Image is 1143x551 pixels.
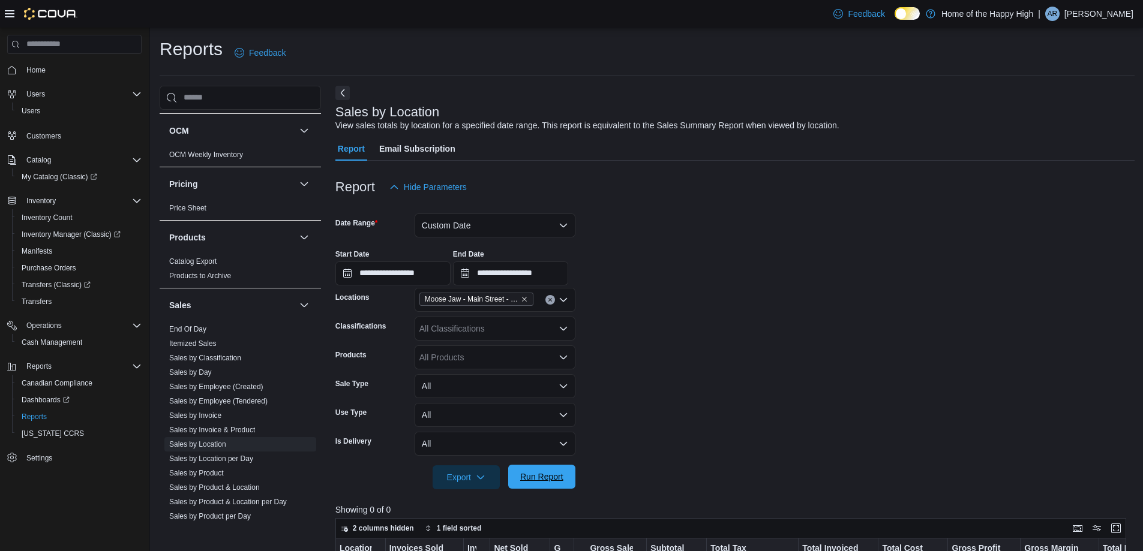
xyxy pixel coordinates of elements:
[22,230,121,239] span: Inventory Manager (Classic)
[169,497,287,507] span: Sales by Product & Location per Day
[22,62,142,77] span: Home
[169,299,295,311] button: Sales
[521,296,528,303] button: Remove Moose Jaw - Main Street - Fire & Flower from selection in this group
[12,425,146,442] button: [US_STATE] CCRS
[160,254,321,288] div: Products
[335,504,1135,516] p: Showing 0 of 0
[17,210,142,225] span: Inventory Count
[17,261,81,275] a: Purchase Orders
[335,321,386,331] label: Classifications
[2,358,146,375] button: Reports
[17,335,142,350] span: Cash Management
[26,196,56,206] span: Inventory
[425,293,518,305] span: Moose Jaw - Main Street - Fire & Flower
[22,280,91,290] span: Transfers (Classic)
[169,411,221,420] a: Sales by Invoice
[453,261,568,285] input: Press the down key to open a popover containing a calendar.
[22,412,47,421] span: Reports
[22,213,73,222] span: Inventory Count
[169,299,191,311] h3: Sales
[335,350,367,360] label: Products
[22,318,67,333] button: Operations
[17,426,142,441] span: Washington CCRS
[1048,7,1058,21] span: AR
[1109,521,1123,535] button: Enter fullscreen
[559,353,568,362] button: Open list of options
[17,294,56,309] a: Transfers
[12,243,146,260] button: Manifests
[12,226,146,243] a: Inventory Manager (Classic)
[169,411,221,420] span: Sales by Invoice
[12,103,146,119] button: Users
[230,41,290,65] a: Feedback
[26,131,61,141] span: Customers
[385,175,472,199] button: Hide Parameters
[1070,521,1085,535] button: Keyboard shortcuts
[829,2,889,26] a: Feedback
[26,362,52,371] span: Reports
[169,231,295,243] button: Products
[26,453,52,463] span: Settings
[437,523,482,533] span: 1 field sorted
[17,393,74,407] a: Dashboards
[22,246,52,256] span: Manifests
[169,454,253,463] a: Sales by Location per Day
[22,153,56,167] button: Catalog
[1090,521,1104,535] button: Display options
[22,129,66,143] a: Customers
[26,89,45,99] span: Users
[404,181,467,193] span: Hide Parameters
[22,359,56,374] button: Reports
[22,451,57,465] a: Settings
[169,339,217,348] span: Itemized Sales
[545,295,555,305] button: Clear input
[169,150,243,159] span: OCM Weekly Inventory
[415,403,575,427] button: All
[22,172,97,182] span: My Catalog (Classic)
[169,231,206,243] h3: Products
[22,194,142,208] span: Inventory
[26,155,51,165] span: Catalog
[22,297,52,306] span: Transfers
[848,8,884,20] span: Feedback
[160,322,321,528] div: Sales
[22,395,70,405] span: Dashboards
[169,125,295,137] button: OCM
[169,382,263,392] span: Sales by Employee (Created)
[169,439,226,449] span: Sales by Location
[2,86,146,103] button: Users
[22,63,50,77] a: Home
[26,321,62,330] span: Operations
[169,511,251,521] span: Sales by Product per Day
[297,124,311,138] button: OCM
[7,56,142,498] nav: Complex example
[169,325,206,333] a: End Of Day
[22,338,82,347] span: Cash Management
[433,465,500,489] button: Export
[338,137,365,161] span: Report
[22,87,50,101] button: Users
[249,47,286,59] span: Feedback
[169,483,260,492] a: Sales by Product & Location
[169,454,253,463] span: Sales by Location per Day
[169,271,231,281] span: Products to Archive
[22,318,142,333] span: Operations
[2,61,146,79] button: Home
[17,376,97,390] a: Canadian Compliance
[440,465,493,489] span: Export
[17,244,142,258] span: Manifests
[12,293,146,310] button: Transfers
[559,295,568,305] button: Open list of options
[420,521,487,535] button: 1 field sorted
[2,192,146,209] button: Inventory
[169,397,268,405] a: Sales by Employee (Tendered)
[169,150,243,159] a: OCM Weekly Inventory
[415,213,575,237] button: Custom Date
[336,521,419,535] button: 2 columns hidden
[17,227,125,242] a: Inventory Manager (Classic)
[17,170,142,184] span: My Catalog (Classic)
